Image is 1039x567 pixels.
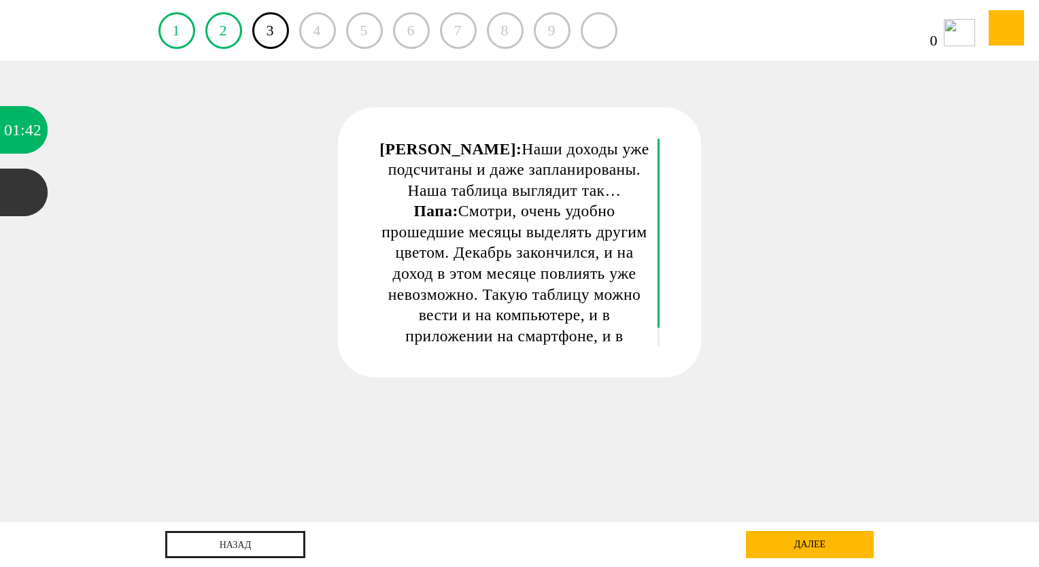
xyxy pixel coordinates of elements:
div: 8 [487,12,524,49]
div: 6 [393,12,430,49]
div: 42 [25,106,41,154]
div: 4 [299,12,336,49]
div: : [20,106,25,154]
div: 5 [346,12,383,49]
div: Нажми на ГЛАЗ, чтобы скрыть текст и посмотреть картинку полностью [661,117,692,148]
img: icon-cash.svg [944,19,975,46]
strong: Папа: [414,202,458,220]
strong: [PERSON_NAME]: [379,140,522,158]
div: 01 [4,106,20,154]
a: назад [165,531,305,558]
a: 2 [205,12,242,49]
a: 1 [158,12,195,49]
a: 3 [252,12,289,49]
div: далее [746,531,874,558]
div: Наши доходы уже подсчитаны и даже запланированы. Наша таблица выглядит так… Смотри, очень удобно ... [379,139,650,367]
div: 9 [534,12,570,49]
div: 7 [440,12,477,49]
span: 0 [930,33,938,48]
